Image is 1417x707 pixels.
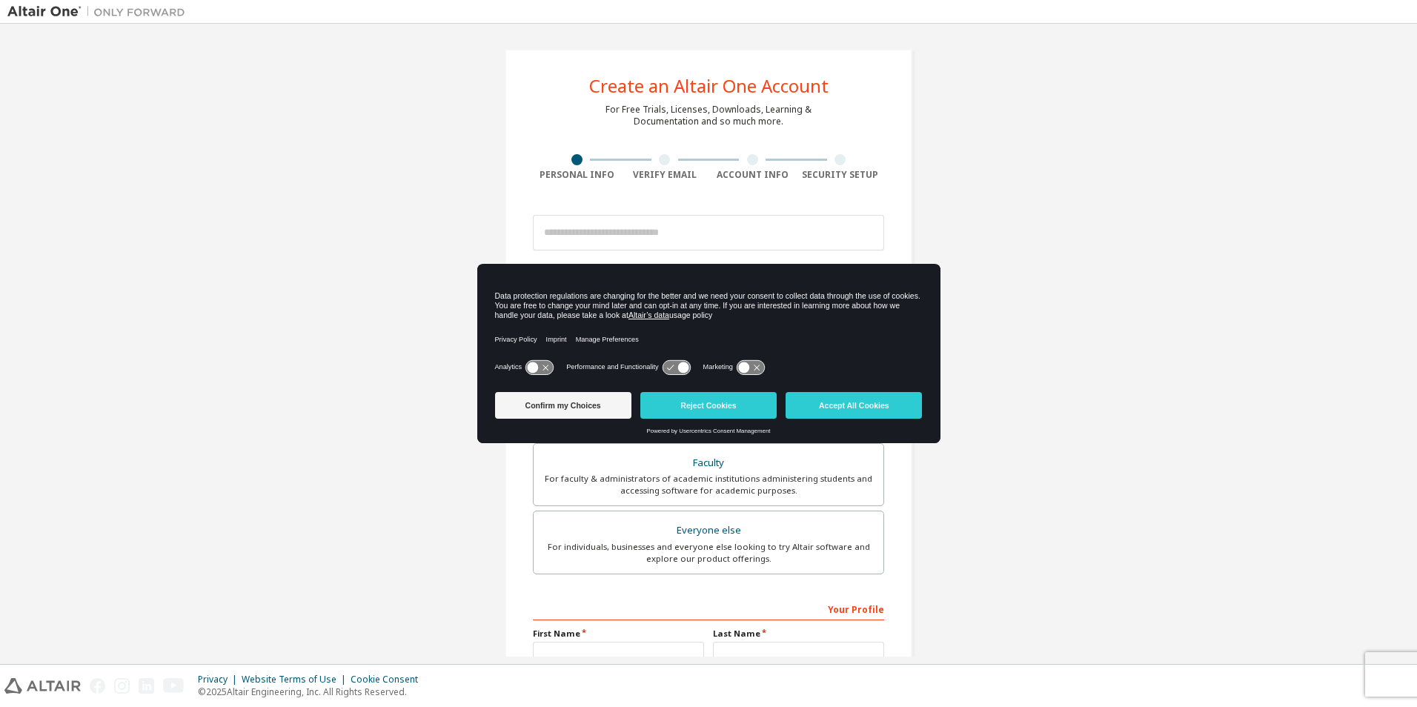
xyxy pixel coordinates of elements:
[242,674,351,686] div: Website Terms of Use
[4,678,81,694] img: altair_logo.svg
[198,686,427,698] p: © 2025 Altair Engineering, Inc. All Rights Reserved.
[139,678,154,694] img: linkedin.svg
[7,4,193,19] img: Altair One
[533,628,704,640] label: First Name
[163,678,185,694] img: youtube.svg
[589,77,829,95] div: Create an Altair One Account
[542,453,875,474] div: Faculty
[542,473,875,497] div: For faculty & administrators of academic institutions administering students and accessing softwa...
[351,674,427,686] div: Cookie Consent
[713,628,884,640] label: Last Name
[605,104,812,127] div: For Free Trials, Licenses, Downloads, Learning & Documentation and so much more.
[90,678,105,694] img: facebook.svg
[198,674,242,686] div: Privacy
[533,597,884,620] div: Your Profile
[114,678,130,694] img: instagram.svg
[708,169,797,181] div: Account Info
[542,520,875,541] div: Everyone else
[621,169,709,181] div: Verify Email
[542,541,875,565] div: For individuals, businesses and everyone else looking to try Altair software and explore our prod...
[533,169,621,181] div: Personal Info
[797,169,885,181] div: Security Setup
